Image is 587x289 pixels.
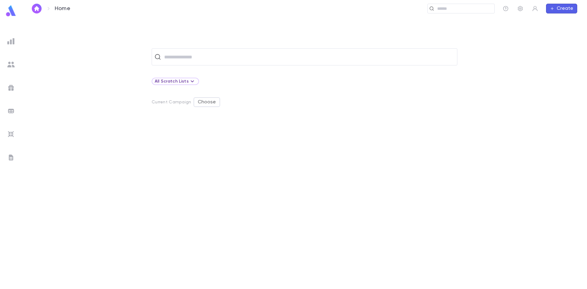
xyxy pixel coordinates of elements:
button: Choose [194,97,220,107]
div: All Scratch Lists [152,78,199,85]
button: Create [546,4,577,13]
img: batches_grey.339ca447c9d9533ef1741baa751efc33.svg [7,107,15,115]
img: campaigns_grey.99e729a5f7ee94e3726e6486bddda8f1.svg [7,84,15,91]
div: All Scratch Lists [155,78,196,85]
img: home_white.a664292cf8c1dea59945f0da9f25487c.svg [33,6,40,11]
p: Current Campaign [152,100,191,105]
img: reports_grey.c525e4749d1bce6a11f5fe2a8de1b229.svg [7,38,15,45]
img: students_grey.60c7aba0da46da39d6d829b817ac14fc.svg [7,61,15,68]
img: imports_grey.530a8a0e642e233f2baf0ef88e8c9fcb.svg [7,131,15,138]
img: logo [5,5,17,17]
p: Home [55,5,70,12]
img: letters_grey.7941b92b52307dd3b8a917253454ce1c.svg [7,154,15,161]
